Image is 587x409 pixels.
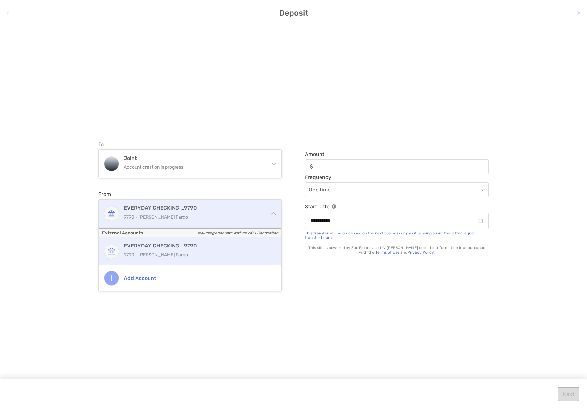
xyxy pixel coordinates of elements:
img: Add account [108,275,115,281]
h4: EVERYDAY CHECKING ...9790 [124,243,270,249]
p: This site is powered by Zoe Financial, LLC. [PERSON_NAME] uses this information in accordance wit... [305,246,489,255]
h4: Joint [124,155,264,161]
div: This transfer will be processed on the next business day as it is being submitted after regular t... [305,231,489,240]
h4: EVERYDAY CHECKING ...9790 [124,205,264,211]
label: From [98,191,111,197]
input: Amountinput icon [316,164,488,169]
label: To [98,141,104,148]
span: Frequency [305,174,489,180]
span: Amount [305,151,489,157]
i: Including accounts with an ACH Connection [198,229,278,237]
h4: Add account [124,275,270,281]
p: 9790 - [PERSON_NAME] Fargo [124,251,270,259]
img: EVERYDAY CHECKING ...9790 [104,206,119,221]
p: External Accounts [99,228,281,237]
img: input icon [310,164,313,169]
span: One time [309,183,485,197]
p: Account creation in progress [124,163,264,171]
img: EVERYDAY CHECKING ...9790 [104,244,119,259]
a: Privacy Policy [407,250,434,255]
img: Joint [104,157,119,171]
p: 9790 - [PERSON_NAME] Fargo [124,213,264,221]
img: Information Icon [332,204,336,209]
p: Start Date [305,203,489,211]
a: Terms of Use [375,250,399,255]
